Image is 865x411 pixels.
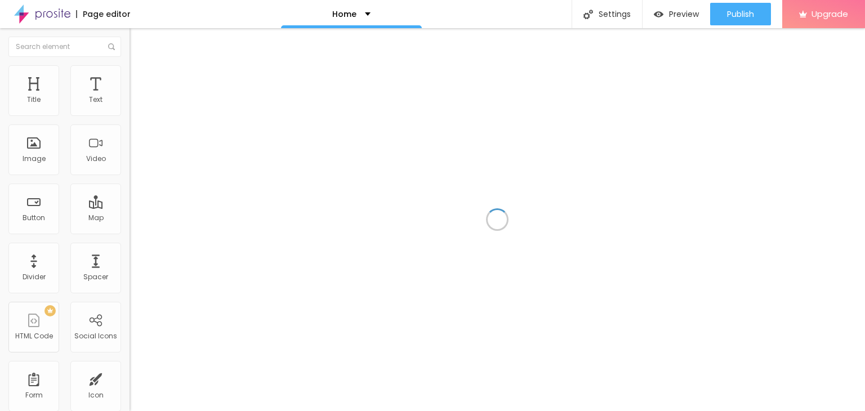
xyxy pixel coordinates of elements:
div: Spacer [83,273,108,281]
div: Divider [23,273,46,281]
p: Home [332,10,356,18]
div: Map [88,214,104,222]
div: Button [23,214,45,222]
div: HTML Code [15,332,53,340]
img: Icone [583,10,593,19]
img: view-1.svg [654,10,663,19]
button: Preview [643,3,710,25]
div: Video [86,155,106,163]
div: Page editor [76,10,131,18]
div: Form [25,391,43,399]
span: Publish [727,10,754,19]
div: Icon [88,391,104,399]
button: Publish [710,3,771,25]
div: Image [23,155,46,163]
div: Title [27,96,41,104]
div: Text [89,96,102,104]
img: Icone [108,43,115,50]
div: Social Icons [74,332,117,340]
span: Upgrade [812,9,848,19]
span: Preview [669,10,699,19]
input: Search element [8,37,121,57]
